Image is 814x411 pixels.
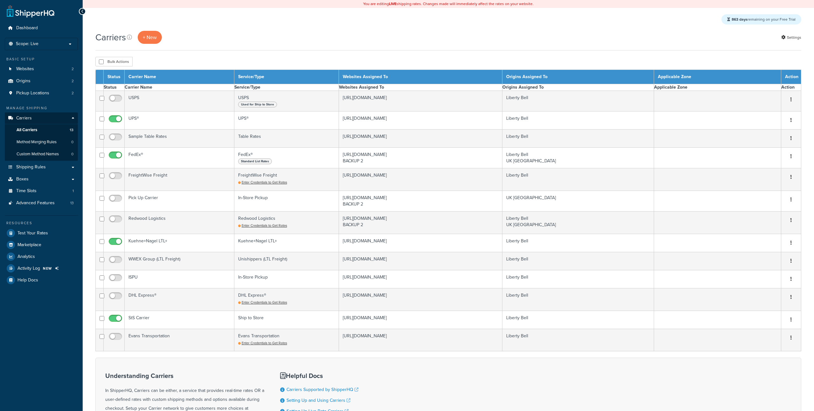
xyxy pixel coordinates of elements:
[95,57,133,66] button: Bulk Actions
[238,180,287,185] a: Enter Credentials to Get Rates
[125,84,234,91] th: Carrier Name
[502,91,654,111] td: Liberty Bell
[71,139,73,145] span: 0
[5,136,78,148] a: Method Merging Rules 0
[502,270,654,288] td: Liberty Bell
[654,70,781,84] th: Applicable Zone
[125,270,234,288] td: ISPU
[286,386,358,393] a: Carriers Supported by ShipperHQ
[339,270,502,288] td: [URL][DOMAIN_NAME]
[5,124,78,136] a: All Carriers 13
[5,75,78,87] a: Origins 2
[16,188,37,194] span: Time Slots
[242,180,287,185] span: Enter Credentials to Get Rates
[138,31,162,44] a: + New
[16,91,49,96] span: Pickup Locations
[234,252,339,270] td: Unishippers (LTL Freight)
[234,70,339,84] th: Service/Type
[71,152,73,157] span: 0
[5,227,78,239] a: Test Your Rates
[234,311,339,329] td: Ship to Store
[339,84,502,91] th: Websites Assigned To
[125,70,234,84] th: Carrier Name
[125,91,234,111] td: USPS
[502,111,654,130] td: Liberty Bell
[17,266,40,271] span: Activity Log
[502,130,654,148] td: Liberty Bell
[654,84,781,91] th: Applicable Zone
[16,165,46,170] span: Shipping Rules
[339,234,502,252] td: [URL][DOMAIN_NAME]
[5,251,78,262] a: Analytics
[125,311,234,329] td: StS Carrier
[234,130,339,148] td: Table Rates
[234,212,339,234] td: Redwood Logistics
[5,112,78,124] a: Carriers
[16,66,34,72] span: Websites
[339,191,502,212] td: [URL][DOMAIN_NAME] BACKUP 2
[502,252,654,270] td: Liberty Bell
[339,130,502,148] td: [URL][DOMAIN_NAME]
[339,252,502,270] td: [URL][DOMAIN_NAME]
[5,197,78,209] li: Advanced Features
[721,14,801,24] div: remaining on your Free Trial
[502,288,654,311] td: Liberty Bell
[234,168,339,191] td: FreightWise Freight
[125,191,234,212] td: Pick Up Carrier
[502,70,654,84] th: Origins Assigned To
[242,300,287,305] span: Enter Credentials to Get Rates
[339,212,502,234] td: [URL][DOMAIN_NAME] BACKUP 2
[238,340,287,346] a: Enter Credentials to Get Rates
[125,288,234,311] td: DHL Express®
[16,78,31,84] span: Origins
[16,25,38,31] span: Dashboard
[339,148,502,168] td: [URL][DOMAIN_NAME] BACKUP 2
[234,84,339,91] th: Service/Type
[234,191,339,212] td: In-Store Pickup
[95,31,126,44] h1: Carriers
[5,63,78,75] li: Websites
[242,223,287,228] span: Enter Credentials to Get Rates
[125,148,234,168] td: FedEx®
[125,234,234,252] td: Kuehne+Nagel LTL+
[17,278,38,283] span: Help Docs
[5,57,78,62] div: Basic Setup
[234,111,339,130] td: UPS®
[17,152,59,157] span: Custom Method Names
[238,158,272,164] span: Standard List Rates
[125,212,234,234] td: Redwood Logistics
[5,263,78,274] a: Activity Log NEW
[43,266,52,271] span: NEW
[234,288,339,311] td: DHL Express®
[234,234,339,252] td: Kuehne+Nagel LTL+
[5,22,78,34] a: Dashboard
[5,161,78,173] a: Shipping Rules
[339,288,502,311] td: [URL][DOMAIN_NAME]
[234,329,339,351] td: Evans Transportation
[16,116,32,121] span: Carriers
[238,102,277,107] span: Used for Ship to Store
[72,78,74,84] span: 2
[17,127,37,133] span: All Carriers
[502,212,654,234] td: Liberty Bell UK [GEOGRAPHIC_DATA]
[105,372,264,379] h3: Understanding Carriers
[781,33,801,42] a: Settings
[502,148,654,168] td: Liberty Bell UK [GEOGRAPHIC_DATA]
[5,148,78,160] a: Custom Method Names 0
[125,252,234,270] td: WWEX Group (LTL Freight)
[5,136,78,148] li: Method Merging Rules
[5,239,78,251] a: Marketplace
[5,197,78,209] a: Advanced Features 13
[5,87,78,99] a: Pickup Locations 2
[17,231,48,236] span: Test Your Rates
[70,200,74,206] span: 13
[17,139,57,145] span: Method Merging Rules
[16,200,55,206] span: Advanced Features
[781,84,801,91] th: Action
[5,274,78,286] a: Help Docs
[502,311,654,329] td: Liberty Bell
[732,17,748,22] strong: 863 days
